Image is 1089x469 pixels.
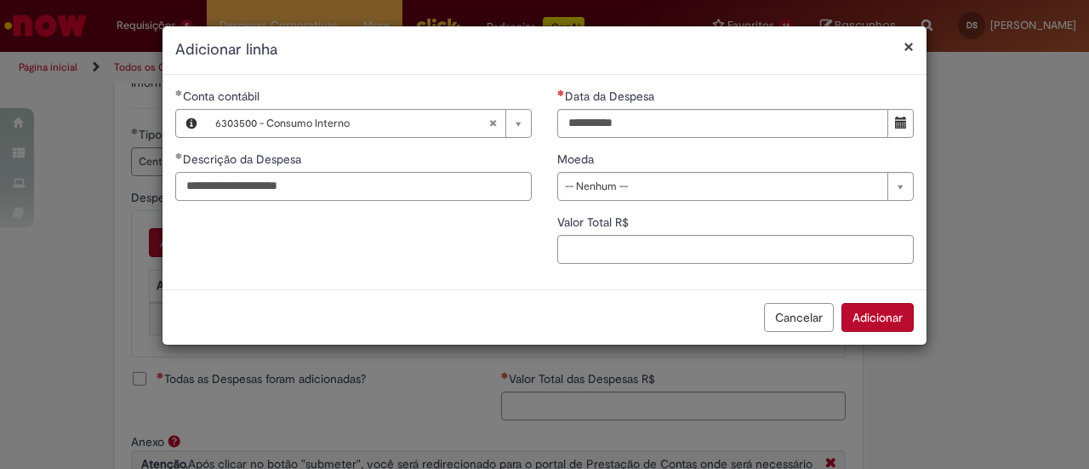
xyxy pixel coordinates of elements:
span: Moeda [557,152,597,167]
input: Data da Despesa [557,109,888,138]
span: Obrigatório Preenchido [175,89,183,96]
abbr: Limpar campo Conta contábil [480,110,505,137]
input: Valor Total R$ [557,235,914,264]
span: Necessários [557,89,565,96]
button: Conta contábil, Visualizar este registro 6303500 - Consumo Interno [176,110,207,137]
span: -- Nenhum -- [565,173,879,200]
span: Necessários - Conta contábil [183,89,263,104]
button: Mostrar calendário para Data da Despesa [887,109,914,138]
button: Cancelar [764,303,834,332]
h2: Adicionar linha [175,39,914,61]
span: 6303500 - Consumo Interno [215,110,488,137]
button: Adicionar [841,303,914,332]
input: Descrição da Despesa [175,172,532,201]
span: Data da Despesa [565,89,658,104]
span: Valor Total R$ [557,214,632,230]
button: Fechar modal [904,37,914,55]
span: Descrição da Despesa [183,152,305,167]
span: Obrigatório Preenchido [175,152,183,159]
a: 6303500 - Consumo InternoLimpar campo Conta contábil [207,110,531,137]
